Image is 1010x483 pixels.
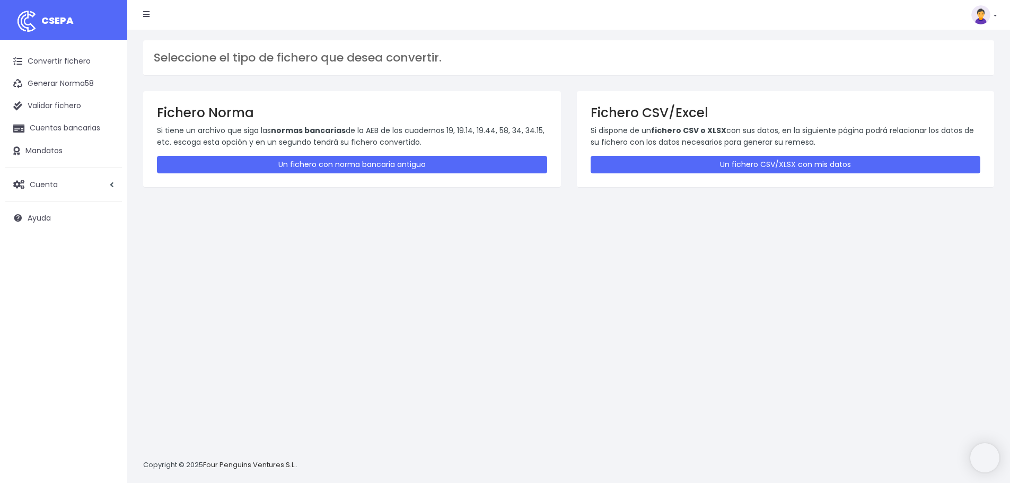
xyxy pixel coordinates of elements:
[143,460,297,471] p: Copyright © 2025 .
[203,460,296,470] a: Four Penguins Ventures S.L.
[591,105,981,120] h3: Fichero CSV/Excel
[41,14,74,27] span: CSEPA
[591,125,981,148] p: Si dispone de un con sus datos, en la siguiente página podrá relacionar los datos de su fichero c...
[157,105,547,120] h3: Fichero Norma
[5,207,122,229] a: Ayuda
[5,95,122,117] a: Validar fichero
[271,125,346,136] strong: normas bancarias
[154,51,983,65] h3: Seleccione el tipo de fichero que desea convertir.
[971,5,990,24] img: profile
[5,50,122,73] a: Convertir fichero
[157,156,547,173] a: Un fichero con norma bancaria antiguo
[5,140,122,162] a: Mandatos
[157,125,547,148] p: Si tiene un archivo que siga las de la AEB de los cuadernos 19, 19.14, 19.44, 58, 34, 34.15, etc....
[591,156,981,173] a: Un fichero CSV/XLSX con mis datos
[651,125,726,136] strong: fichero CSV o XLSX
[5,117,122,139] a: Cuentas bancarias
[30,179,58,189] span: Cuenta
[13,8,40,34] img: logo
[28,213,51,223] span: Ayuda
[5,73,122,95] a: Generar Norma58
[5,173,122,196] a: Cuenta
